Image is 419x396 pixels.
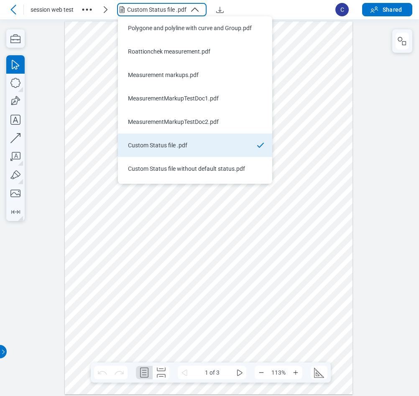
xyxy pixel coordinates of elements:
div: Custom Status file without default status.pdf [128,165,252,173]
button: Zoom In [289,366,302,379]
button: Shared [362,3,412,16]
span: session web test [31,5,74,14]
div: Custom Status file .pdf [128,141,252,149]
button: View Scale [311,366,327,379]
button: Continuous Page Layout [153,366,169,379]
div: Polygone and polyline with curve and Group.pdf [128,24,252,32]
div: Custom Status file .pdf [127,5,187,14]
span: Shared [383,5,402,14]
button: Custom Status file .pdf [117,3,207,16]
span: 113% [268,366,289,379]
div: MeasurementMarkupTestDoc1.pdf [128,94,252,103]
div: Measurement markups.pdf [128,71,252,79]
div: MeasurementMarkupTestDoc2.pdf [128,118,252,126]
button: Zoom Out [255,366,268,379]
button: Single Page Layout [136,366,153,379]
ul: Menu [118,16,272,184]
button: Undo [94,366,111,379]
span: C [335,3,349,16]
button: Redo [111,366,128,379]
button: some [233,366,246,379]
button: Download [213,3,227,16]
span: 1 of 3 [191,366,233,379]
div: Roattionchek measurement.pdf [128,47,252,56]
